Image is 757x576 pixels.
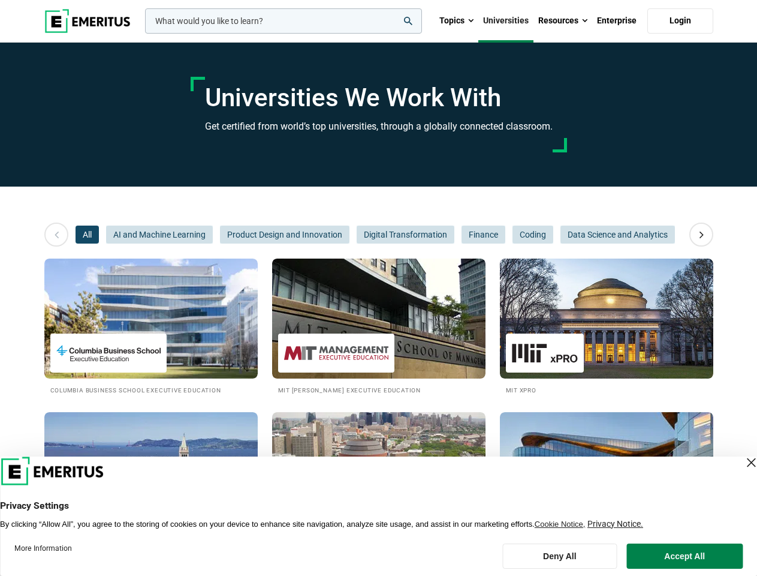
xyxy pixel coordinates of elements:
img: MIT xPRO [512,340,578,367]
a: Universities We Work With MIT Sloan Executive Education MIT [PERSON_NAME] Executive Education [272,259,485,395]
h1: Universities We Work With [205,83,553,113]
h2: MIT [PERSON_NAME] Executive Education [278,385,479,395]
input: woocommerce-product-search-field-0 [145,8,422,34]
h3: Get certified from world’s top universities, through a globally connected classroom. [205,119,553,134]
img: Universities We Work With [500,412,713,532]
img: Universities We Work With [44,259,258,379]
img: Columbia Business School Executive Education [56,340,161,367]
button: Coding [512,226,553,244]
a: Universities We Work With Berkeley Executive Education Berkeley Executive Education [44,412,258,548]
img: MIT Sloan Executive Education [284,340,388,367]
button: Data Science and Analytics [560,226,675,244]
button: Digital Transformation [357,226,454,244]
img: Universities We Work With [500,259,713,379]
img: Universities We Work With [272,259,485,379]
img: Universities We Work With [44,412,258,532]
button: Product Design and Innovation [220,226,349,244]
img: Universities We Work With [272,412,485,532]
h2: MIT xPRO [506,385,707,395]
a: Universities We Work With Wharton Executive Education [PERSON_NAME] Executive Education [272,412,485,548]
h2: Columbia Business School Executive Education [50,385,252,395]
button: Finance [462,226,505,244]
button: All [76,226,99,244]
a: Universities We Work With MIT xPRO MIT xPRO [500,259,713,395]
a: Universities We Work With Kellogg Executive Education [PERSON_NAME] Executive Education [500,412,713,548]
a: Login [647,8,713,34]
a: Universities We Work With Columbia Business School Executive Education Columbia Business School E... [44,259,258,395]
button: AI and Machine Learning [106,226,213,244]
